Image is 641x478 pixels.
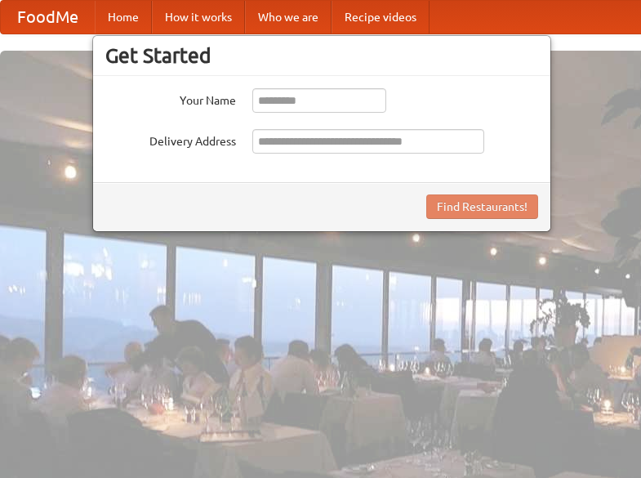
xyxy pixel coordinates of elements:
[105,88,236,109] label: Your Name
[426,194,538,219] button: Find Restaurants!
[105,129,236,150] label: Delivery Address
[332,1,430,34] a: Recipe videos
[245,1,332,34] a: Who we are
[95,1,152,34] a: Home
[105,43,538,68] h3: Get Started
[152,1,245,34] a: How it works
[1,1,95,34] a: FoodMe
